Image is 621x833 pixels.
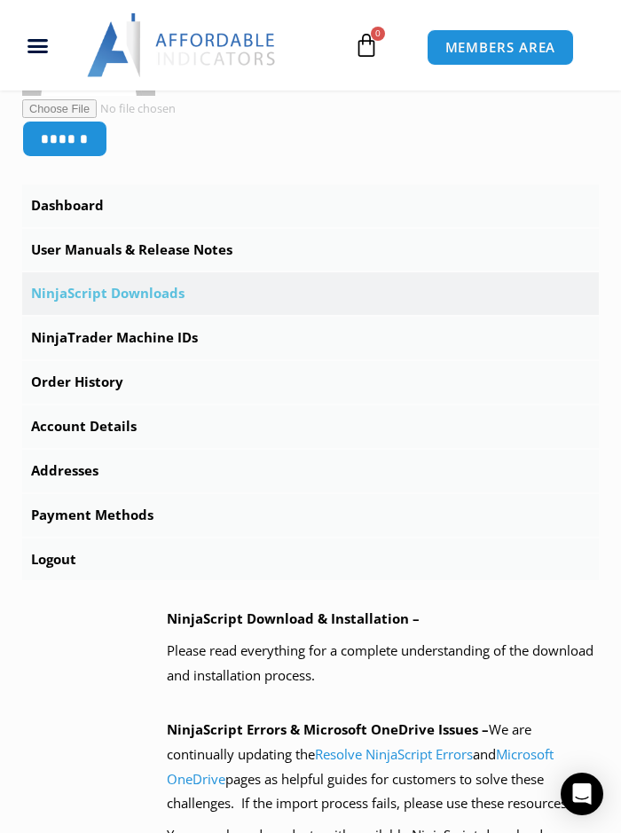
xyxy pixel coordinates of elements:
[167,639,600,688] p: Please read everything for a complete understanding of the download and installation process.
[427,29,575,66] a: MEMBERS AREA
[22,405,599,448] a: Account Details
[22,185,599,227] a: Dashboard
[561,773,603,815] div: Open Intercom Messenger
[22,450,599,492] a: Addresses
[445,41,556,54] span: MEMBERS AREA
[22,272,599,315] a: NinjaScript Downloads
[22,229,599,271] a: User Manuals & Release Notes
[167,720,489,738] b: NinjaScript Errors & Microsoft OneDrive Issues –
[22,361,599,404] a: Order History
[167,609,420,627] b: NinjaScript Download & Installation –
[327,20,405,71] a: 0
[315,745,473,763] a: Resolve NinjaScript Errors
[22,494,599,537] a: Payment Methods
[22,538,599,581] a: Logout
[22,317,599,359] a: NinjaTrader Machine IDs
[167,718,600,816] p: We are continually updating the and pages as helpful guides for customers to solve these challeng...
[22,185,599,581] nav: Account pages
[7,28,68,62] div: Menu Toggle
[167,745,554,788] a: Microsoft OneDrive
[371,27,385,41] span: 0
[87,13,278,77] img: LogoAI | Affordable Indicators – NinjaTrader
